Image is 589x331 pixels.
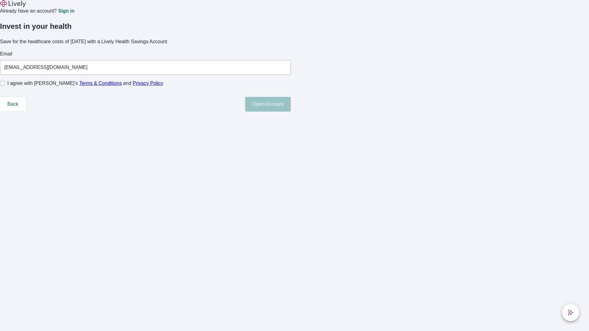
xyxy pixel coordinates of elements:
svg: Lively AI Assistant [568,310,574,316]
a: Privacy Policy [133,81,164,86]
a: Terms & Conditions [79,81,122,86]
a: Sign in [58,9,74,13]
span: I agree with [PERSON_NAME]’s and [7,80,163,87]
button: chat [562,304,579,321]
